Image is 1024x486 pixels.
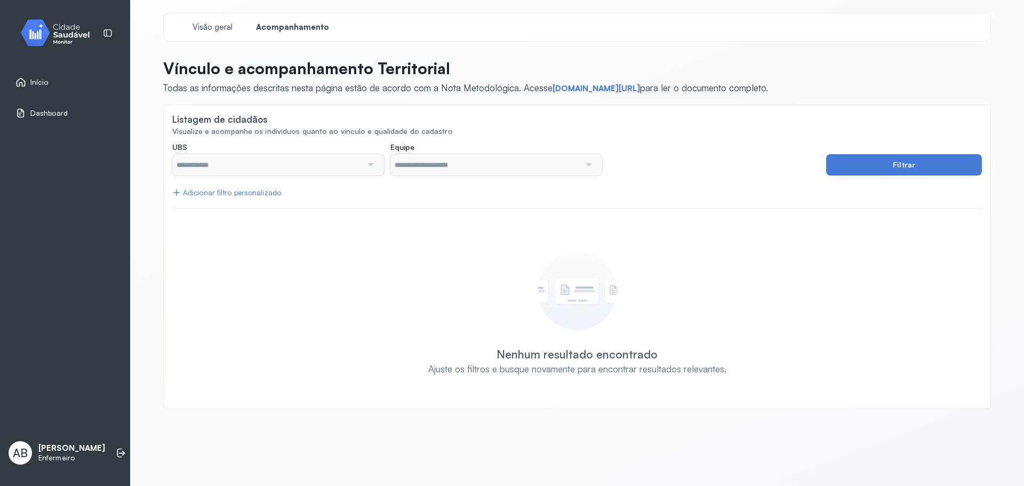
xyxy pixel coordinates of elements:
[428,363,726,375] div: Ajuste os filtros e busque novamente para encontrar resultados relevantes.
[38,453,105,463] p: Enfermeiro
[163,82,768,93] span: Todas as informações descritas nesta página estão de acordo com a Nota Metodológica. Acesse para ...
[497,347,658,361] div: Nenhum resultado encontrado
[30,109,68,118] span: Dashboard
[172,188,281,197] div: Adicionar filtro personalizado
[826,154,982,176] button: Filtrar
[553,83,640,94] a: [DOMAIN_NAME][URL]
[172,127,982,136] div: Visualize e acompanhe os indivíduos quanto ao vínculo e qualidade do cadastro
[172,142,187,152] span: UBS
[163,59,768,78] p: Vínculo e acompanhamento Territorial
[538,251,617,330] img: Imagem de empty state
[256,22,329,33] span: Acompanhamento
[172,114,268,125] div: Listagem de cidadãos
[15,108,115,118] a: Dashboard
[11,17,107,49] img: monitor.svg
[193,22,233,33] span: Visão geral
[38,443,105,453] p: [PERSON_NAME]
[13,446,28,460] span: AB
[30,78,49,87] span: Início
[15,77,115,87] a: Início
[390,142,414,152] span: Equipe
